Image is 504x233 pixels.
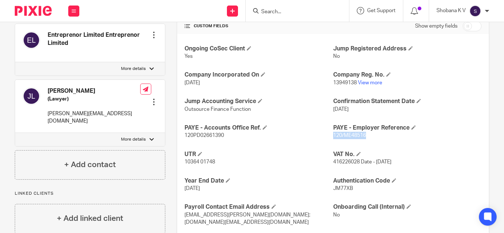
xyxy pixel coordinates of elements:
[333,133,366,138] span: 120/ME48516
[48,31,150,47] h4: Entreprenor Limited Entreprenor Limited
[333,151,481,158] h4: VAT No.
[184,133,224,138] span: 120PD02661390
[184,212,310,225] span: [EMAIL_ADDRESS][PERSON_NAME][DOMAIN_NAME]; [DOMAIN_NAME][EMAIL_ADDRESS][DOMAIN_NAME]
[333,203,481,211] h4: Onboarding Call (Internal)
[64,159,116,170] h4: + Add contact
[358,80,382,85] a: View more
[333,212,340,218] span: No
[184,124,333,132] h4: PAYE - Accounts Office Ref.
[48,95,140,103] h5: (Lawyer)
[367,8,396,13] span: Get Support
[333,159,391,165] span: 416226028 Date - [DATE]
[333,54,340,59] span: No
[333,98,481,105] h4: Confirmation Statement Date
[184,71,333,79] h4: Company Incorporated On
[23,31,40,49] img: svg%3E
[15,6,52,16] img: Pixie
[184,23,333,29] h4: CUSTOM FIELDS
[333,124,481,132] h4: PAYE - Employer Reference
[436,7,466,14] p: Shobana K V
[333,177,481,185] h4: Authentication Code
[184,107,251,112] span: Outsource Finance Function
[48,87,140,95] h4: [PERSON_NAME]
[184,80,200,85] span: [DATE]
[333,71,481,79] h4: Company Reg. No.
[184,177,333,185] h4: Year End Date
[333,80,357,85] span: 13949138
[184,159,215,165] span: 10364 01748
[415,22,458,30] label: Show empty fields
[184,186,200,191] span: [DATE]
[184,98,333,105] h4: Jump Accounting Service
[184,54,193,59] span: Yes
[121,66,146,72] p: More details
[184,151,333,158] h4: UTR
[184,45,333,53] h4: Ongoing CoSec Client
[333,45,481,53] h4: Jump Registered Address
[23,87,40,105] img: svg%3E
[333,186,353,191] span: JM77XB
[184,203,333,211] h4: Payroll Contact Email Address
[15,191,165,197] p: Linked clients
[260,9,327,15] input: Search
[48,110,140,125] p: [PERSON_NAME][EMAIL_ADDRESS][DOMAIN_NAME]
[121,137,146,142] p: More details
[333,107,349,112] span: [DATE]
[469,5,481,17] img: svg%3E
[57,213,123,224] h4: + Add linked client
